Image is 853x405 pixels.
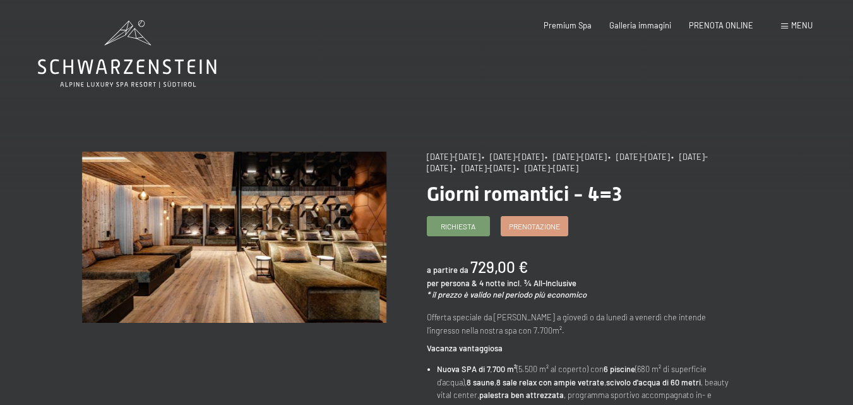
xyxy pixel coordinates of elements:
span: Menu [791,20,813,30]
span: • [DATE]-[DATE] [453,163,515,173]
p: Offerta speciale da [PERSON_NAME] a giovedì o da lunedì a venerdì che intende l'ingresso nella no... [427,311,731,337]
a: Galleria immagini [609,20,671,30]
strong: palestra ben attrezzata [479,390,564,400]
strong: Nuova SPA di 7.700 m² [437,364,516,374]
span: Giorni romantici - 4=3 [427,182,622,206]
strong: scivolo d'acqua di 60 metri [606,377,701,387]
strong: 8 saune [467,377,494,387]
img: Giorni romantici - 4=3 [82,152,386,323]
span: incl. ¾ All-Inclusive [507,278,576,288]
span: Richiesta [441,221,475,232]
span: • [DATE]-[DATE] [516,163,578,173]
a: Prenotazione [501,217,568,236]
span: [DATE]-[DATE] [427,152,480,162]
strong: 6 piscine [604,364,635,374]
span: Prenotazione [509,221,560,232]
em: * il prezzo è valido nel periodo più economico [427,289,587,299]
span: 4 notte [479,278,505,288]
a: Premium Spa [544,20,592,30]
strong: 8 sale relax con ampie vetrate [496,377,604,387]
b: 729,00 € [470,258,528,276]
span: • [DATE]-[DATE] [608,152,670,162]
span: • [DATE]-[DATE] [427,152,708,173]
span: • [DATE]-[DATE] [545,152,607,162]
span: per persona & [427,278,477,288]
span: • [DATE]-[DATE] [482,152,544,162]
span: a partire da [427,265,468,275]
a: Richiesta [427,217,489,236]
a: PRENOTA ONLINE [689,20,753,30]
strong: Vacanza vantaggiosa [427,343,503,353]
